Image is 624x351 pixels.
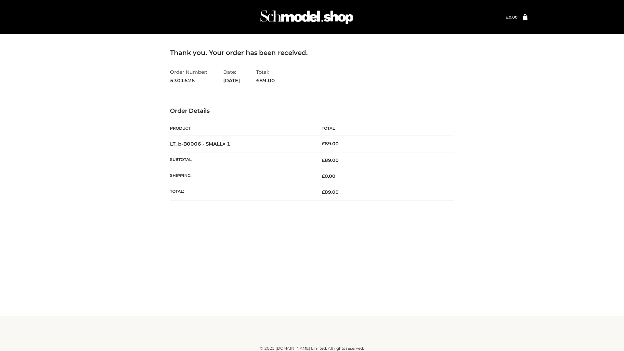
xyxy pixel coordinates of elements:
strong: [DATE] [223,76,240,85]
strong: LT_b-B0006 - SMALL [170,141,230,147]
bdi: 0.00 [506,15,517,19]
strong: 5301626 [170,76,207,85]
span: £ [322,157,325,163]
span: £ [322,141,325,147]
h3: Order Details [170,108,454,115]
span: 89.00 [256,77,275,84]
th: Subtotal: [170,152,312,168]
img: Schmodel Admin 964 [258,4,356,30]
bdi: 0.00 [322,173,335,179]
h3: Thank you. Your order has been received. [170,49,454,57]
th: Product [170,121,312,136]
span: £ [256,77,259,84]
li: Order Number: [170,66,207,86]
span: 89.00 [322,157,339,163]
a: £0.00 [506,15,517,19]
th: Shipping: [170,168,312,184]
span: £ [322,173,325,179]
span: 89.00 [322,189,339,195]
strong: × 1 [223,141,230,147]
th: Total: [170,184,312,200]
span: £ [506,15,509,19]
li: Total: [256,66,275,86]
th: Total [312,121,454,136]
li: Date: [223,66,240,86]
bdi: 89.00 [322,141,339,147]
span: £ [322,189,325,195]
